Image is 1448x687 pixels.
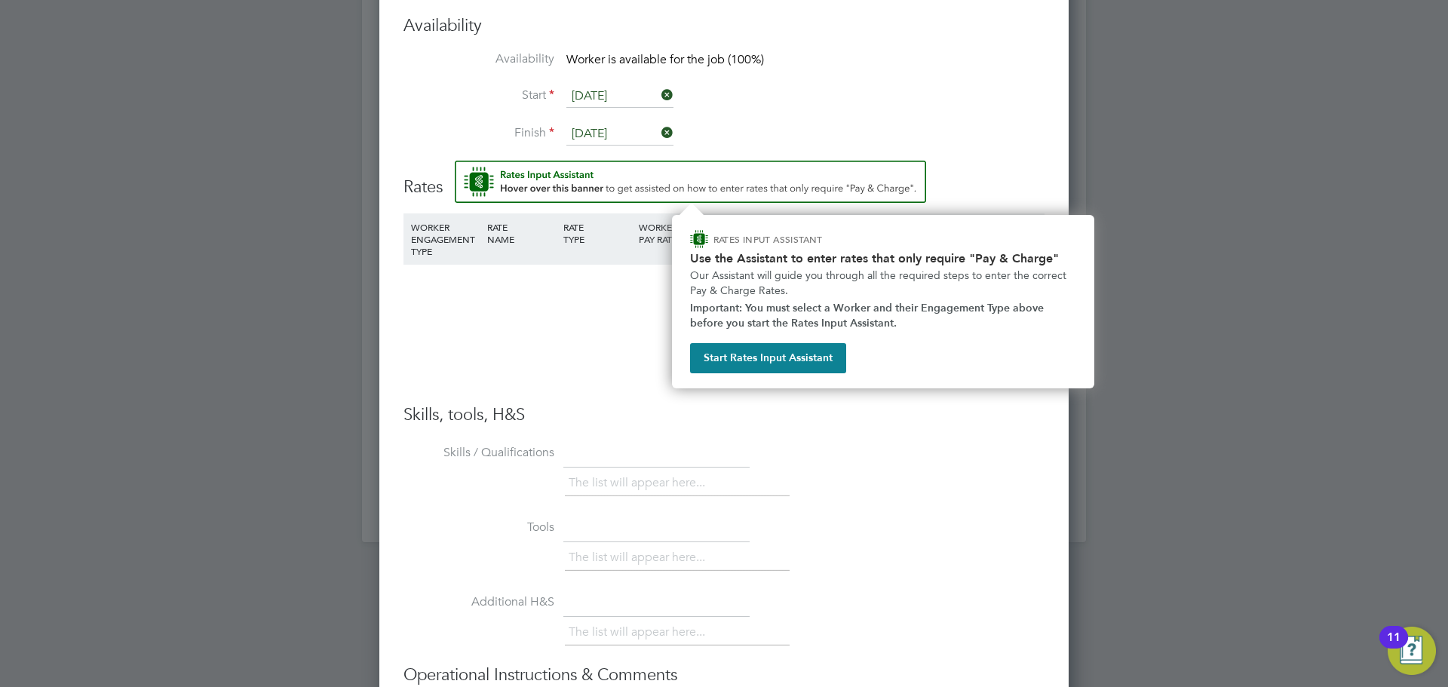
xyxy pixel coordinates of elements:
[403,51,554,67] label: Availability
[672,215,1094,388] div: How to input Rates that only require Pay & Charge
[569,547,711,568] li: The list will appear here...
[690,268,1076,298] p: Our Assistant will guide you through all the required steps to enter the correct Pay & Charge Rates.
[403,125,554,141] label: Finish
[569,473,711,493] li: The list will appear here...
[690,343,846,373] button: Start Rates Input Assistant
[403,664,1045,686] h3: Operational Instructions & Comments
[403,87,554,103] label: Start
[566,85,673,108] input: Select one
[787,213,864,253] div: EMPLOYER COST
[635,213,711,253] div: WORKER PAY RATE
[560,213,636,253] div: RATE TYPE
[566,52,764,67] span: Worker is available for the job (100%)
[403,404,1045,426] h3: Skills, tools, H&S
[407,213,483,265] div: WORKER ENGAGEMENT TYPE
[403,15,1045,37] h3: Availability
[690,230,708,248] img: ENGAGE Assistant Icon
[864,213,940,253] div: AGENCY MARKUP
[403,445,554,461] label: Skills / Qualifications
[455,161,926,203] button: Rate Assistant
[403,520,554,535] label: Tools
[1388,627,1436,675] button: Open Resource Center, 11 new notifications
[403,161,1045,198] h3: Rates
[690,251,1076,265] h2: Use the Assistant to enter rates that only require "Pay & Charge"
[403,594,554,610] label: Additional H&S
[713,233,903,246] p: RATES INPUT ASSISTANT
[1387,637,1400,657] div: 11
[690,302,1047,330] strong: Important: You must select a Worker and their Engagement Type above before you start the Rates In...
[419,292,1029,308] div: No data found
[711,213,787,253] div: HOLIDAY PAY
[566,123,673,146] input: Select one
[483,213,560,253] div: RATE NAME
[569,622,711,643] li: The list will appear here...
[940,213,990,265] div: AGENCY CHARGE RATE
